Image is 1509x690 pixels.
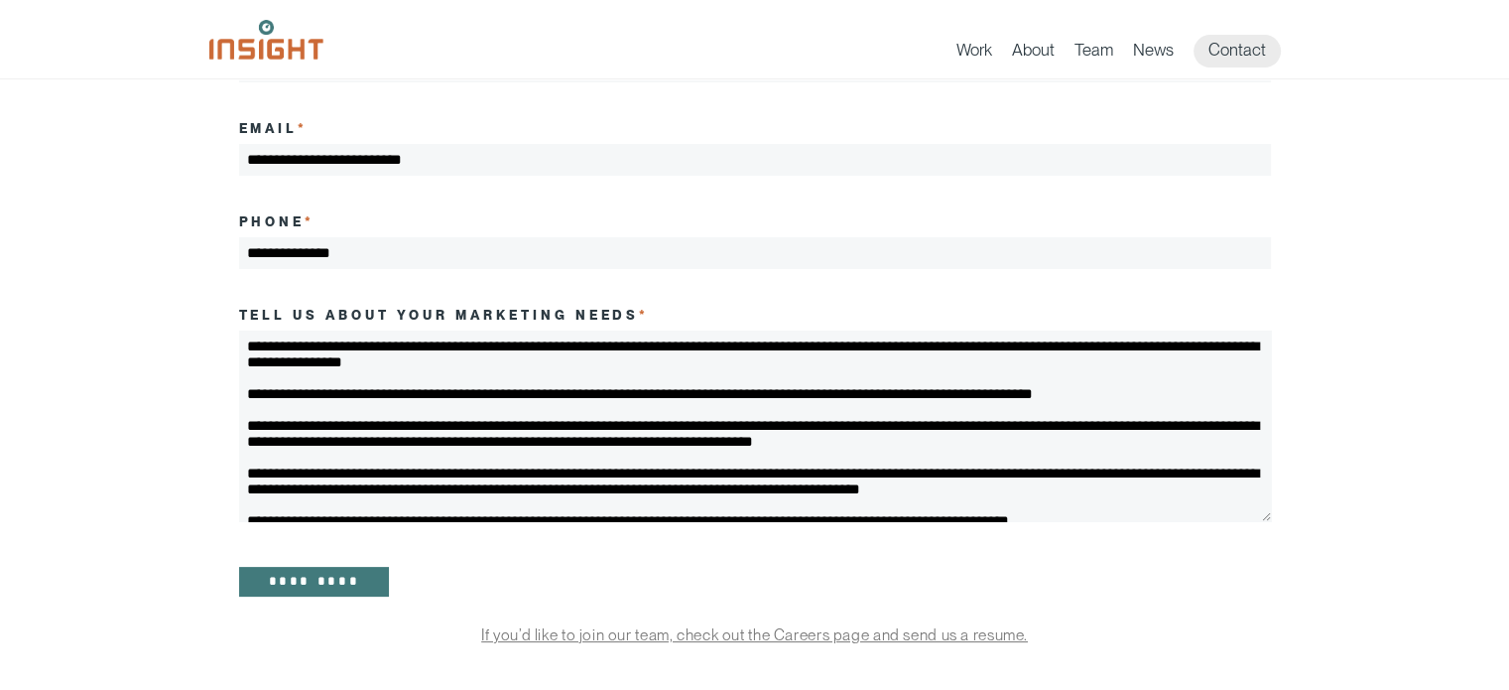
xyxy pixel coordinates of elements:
a: If you’d like to join our team, check out the Careers page and send us a resume. [481,625,1028,644]
img: Insight Marketing Design [209,20,323,60]
a: About [1012,40,1055,68]
a: Work [956,40,992,68]
a: News [1133,40,1174,68]
label: Tell us about your marketing needs [239,307,650,323]
a: Contact [1194,35,1281,68]
nav: primary navigation menu [956,35,1301,68]
a: Team [1074,40,1113,68]
label: Phone [239,213,315,229]
label: Email [239,120,309,136]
